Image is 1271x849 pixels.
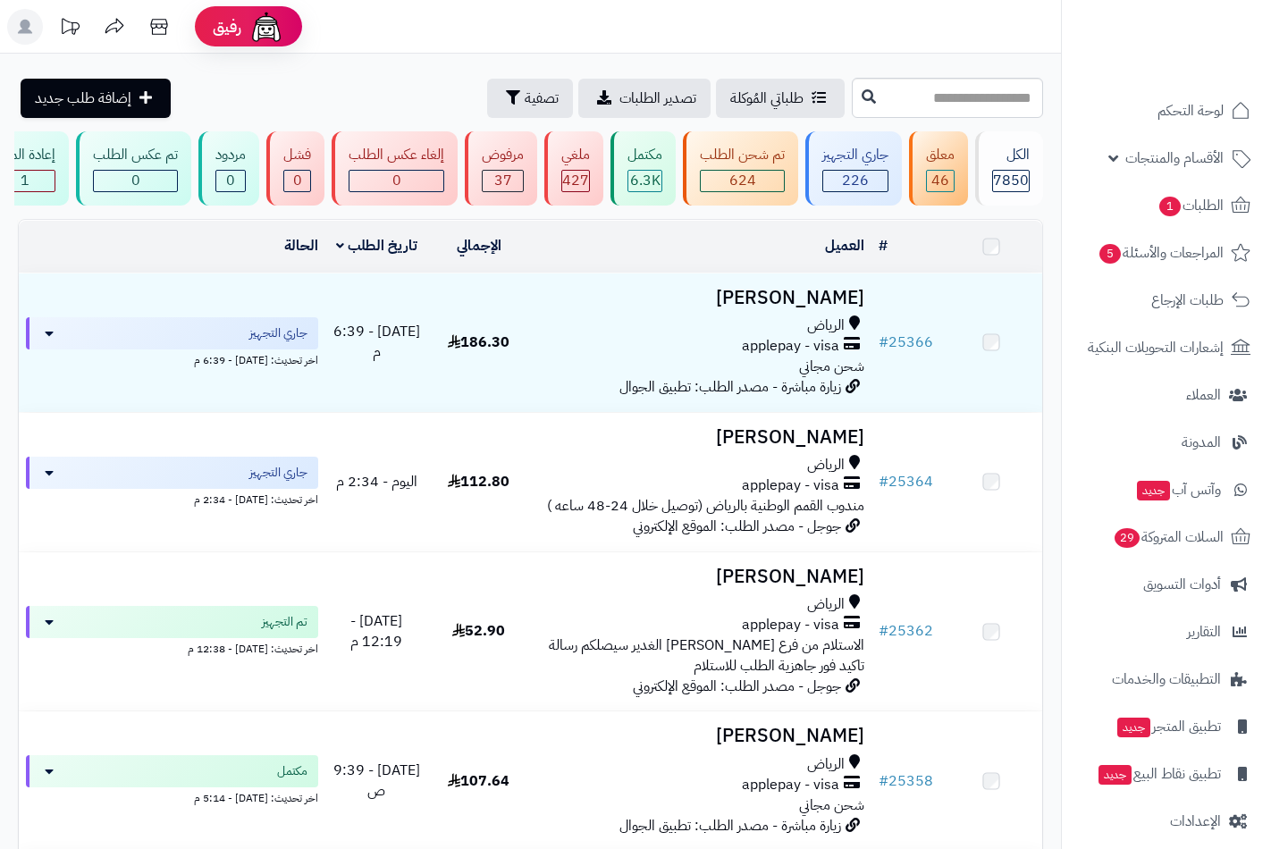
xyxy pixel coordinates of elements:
[1073,184,1260,227] a: الطلبات1
[249,464,307,482] span: جاري التجهيز
[730,88,804,109] span: طلباتي المُوكلة
[93,145,178,165] div: تم عكس الطلب
[701,171,784,191] div: 624
[537,567,863,587] h3: [PERSON_NAME]
[619,376,841,398] span: زيارة مباشرة - مصدر الطلب: تطبيق الجوال
[1073,752,1260,795] a: تطبيق نقاط البيعجديد
[1149,45,1254,82] img: logo-2.png
[716,79,845,118] a: طلباتي المُوكلة
[822,145,888,165] div: جاري التجهيز
[1073,705,1260,748] a: تطبيق المتجرجديد
[879,471,933,492] a: #25364
[195,131,263,206] a: مردود 0
[283,145,311,165] div: فشل
[1125,146,1224,171] span: الأقسام والمنتجات
[926,145,955,165] div: معلق
[1073,563,1260,606] a: أدوات التسويق
[1137,481,1170,500] span: جديد
[1170,809,1221,834] span: الإعدادات
[630,170,661,191] span: 6.3K
[1097,761,1221,786] span: تطبيق نقاط البيع
[537,427,863,448] h3: [PERSON_NAME]
[1073,800,1260,843] a: الإعدادات
[94,171,177,191] div: 0
[1117,718,1150,737] span: جديد
[700,145,785,165] div: تم شحن الطلب
[927,171,954,191] div: 46
[1073,231,1260,274] a: المراجعات والأسئلة5
[226,170,235,191] span: 0
[349,145,444,165] div: إلغاء عكس الطلب
[879,332,888,353] span: #
[26,489,318,508] div: اخر تحديث: [DATE] - 2:34 م
[1112,667,1221,692] span: التطبيقات والخدمات
[823,171,888,191] div: 226
[47,9,92,49] a: تحديثات المنصة
[1186,382,1221,408] span: العملاء
[35,88,131,109] span: إضافة طلب جديد
[1099,244,1121,264] span: 5
[483,171,523,191] div: 37
[487,79,573,118] button: تصفية
[457,235,501,256] a: الإجمالي
[1143,572,1221,597] span: أدوات التسويق
[633,516,841,537] span: جوجل - مصدر الطلب: الموقع الإلكتروني
[336,471,417,492] span: اليوم - 2:34 م
[1115,714,1221,739] span: تطبيق المتجر
[349,171,443,191] div: 0
[879,471,888,492] span: #
[679,131,802,206] a: تم شحن الطلب 624
[879,620,888,642] span: #
[1073,658,1260,701] a: التطبيقات والخدمات
[1151,288,1224,313] span: طلبات الإرجاع
[1073,468,1260,511] a: وآتس آبجديد
[1182,430,1221,455] span: المدونة
[1157,193,1224,218] span: الطلبات
[1187,619,1221,644] span: التقارير
[215,145,246,165] div: مردود
[216,171,245,191] div: 0
[263,131,328,206] a: فشل 0
[452,620,505,642] span: 52.90
[562,170,589,191] span: 427
[905,131,972,206] a: معلق 46
[1073,516,1260,559] a: السلات المتروكة29
[1113,525,1224,550] span: السلات المتروكة
[293,170,302,191] span: 0
[799,794,864,816] span: شحن مجاني
[807,315,845,336] span: الرياض
[249,324,307,342] span: جاري التجهيز
[448,471,509,492] span: 112.80
[1098,765,1132,785] span: جديد
[1098,240,1224,265] span: المراجعات والأسئلة
[607,131,679,206] a: مكتمل 6.3K
[619,815,841,836] span: زيارة مباشرة - مصدر الطلب: تطبيق الجوال
[627,145,662,165] div: مكتمل
[992,145,1030,165] div: الكل
[842,170,869,191] span: 226
[879,770,888,792] span: #
[21,170,29,191] span: 1
[628,171,661,191] div: 6303
[336,235,417,256] a: تاريخ الطلب
[284,235,318,256] a: الحالة
[633,676,841,697] span: جوجل - مصدر الطلب: الموقع الإلكتروني
[26,787,318,806] div: اخر تحديث: [DATE] - 5:14 م
[1135,477,1221,502] span: وآتس آب
[802,131,905,206] a: جاري التجهيز 226
[525,88,559,109] span: تصفية
[799,356,864,377] span: شحن مجاني
[807,594,845,615] span: الرياض
[578,79,711,118] a: تصدير الطلبات
[392,170,401,191] span: 0
[561,145,590,165] div: ملغي
[562,171,589,191] div: 427
[742,615,839,635] span: applepay - visa
[537,726,863,746] h3: [PERSON_NAME]
[742,775,839,795] span: applepay - visa
[248,9,284,45] img: ai-face.png
[1073,89,1260,132] a: لوحة التحكم
[333,760,420,802] span: [DATE] - 9:39 ص
[1115,528,1140,548] span: 29
[328,131,461,206] a: إلغاء عكس الطلب 0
